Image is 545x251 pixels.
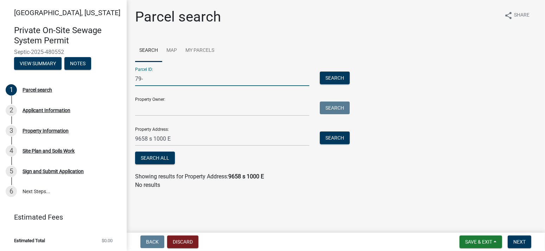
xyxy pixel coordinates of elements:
[23,148,75,153] div: Site Plan and Soils Work
[23,128,69,133] div: Property Information
[14,8,120,17] span: [GEOGRAPHIC_DATA], [US_STATE]
[508,235,531,248] button: Next
[514,11,530,20] span: Share
[23,169,84,174] div: Sign and Submit Application
[320,102,350,114] button: Search
[135,152,175,164] button: Search All
[320,72,350,84] button: Search
[167,235,198,248] button: Discard
[504,11,513,20] i: share
[6,84,17,96] div: 1
[135,181,537,189] p: No results
[135,8,221,25] h1: Parcel search
[140,235,164,248] button: Back
[6,125,17,136] div: 3
[6,105,17,116] div: 2
[181,39,218,62] a: My Parcels
[320,131,350,144] button: Search
[135,39,162,62] a: Search
[146,239,159,245] span: Back
[228,173,264,180] strong: 9658 s 1000 E
[135,172,537,181] div: Showing results for Property Address:
[14,61,62,67] wm-modal-confirm: Summary
[23,108,70,113] div: Applicant Information
[6,166,17,177] div: 5
[102,238,113,243] span: $0.00
[6,210,115,224] a: Estimated Fees
[6,145,17,157] div: 4
[499,8,535,22] button: shareShare
[6,186,17,197] div: 6
[14,57,62,70] button: View Summary
[460,235,502,248] button: Save & Exit
[14,49,113,55] span: Septic-2025-480552
[513,239,526,245] span: Next
[162,39,181,62] a: Map
[14,25,121,46] h4: Private On-Site Sewage System Permit
[64,57,91,70] button: Notes
[465,239,492,245] span: Save & Exit
[23,87,52,92] div: Parcel search
[64,61,91,67] wm-modal-confirm: Notes
[14,238,45,243] span: Estimated Total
